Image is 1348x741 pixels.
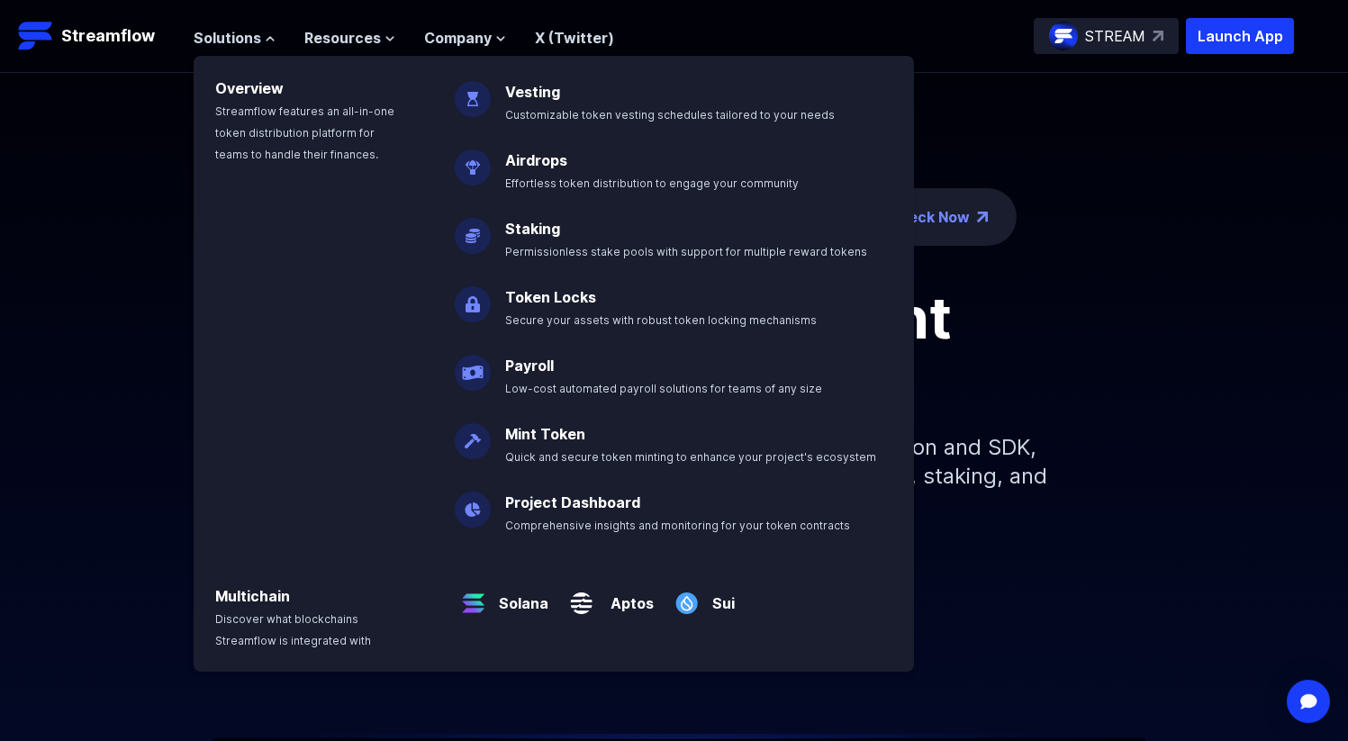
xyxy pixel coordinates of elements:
[505,450,876,464] span: Quick and secure token minting to enhance your project's ecosystem
[505,382,822,395] span: Low-cost automated payroll solutions for teams of any size
[455,409,491,459] img: Mint Token
[1034,18,1179,54] a: STREAM
[18,18,54,54] img: Streamflow Logo
[505,220,560,238] a: Staking
[505,288,596,306] a: Token Locks
[304,27,381,49] span: Resources
[18,18,176,54] a: Streamflow
[1085,25,1145,47] p: STREAM
[600,578,654,614] a: Aptos
[455,477,491,528] img: Project Dashboard
[455,67,491,117] img: Vesting
[535,29,614,47] a: X (Twitter)
[705,578,735,614] a: Sui
[563,571,600,621] img: Aptos
[215,587,290,605] a: Multichain
[1049,22,1078,50] img: streamflow-logo-circle.png
[505,425,585,443] a: Mint Token
[505,83,560,101] a: Vesting
[1287,680,1330,723] div: Open Intercom Messenger
[977,212,988,222] img: top-right-arrow.png
[492,578,548,614] a: Solana
[455,340,491,391] img: Payroll
[889,206,970,228] a: Check Now
[505,313,817,327] span: Secure your assets with robust token locking mechanisms
[215,104,394,161] span: Streamflow features an all-in-one token distribution platform for teams to handle their finances.
[505,176,799,190] span: Effortless token distribution to engage your community
[455,571,492,621] img: Solana
[304,27,395,49] button: Resources
[455,203,491,254] img: Staking
[505,357,554,375] a: Payroll
[61,23,155,49] p: Streamflow
[455,135,491,185] img: Airdrops
[505,493,640,511] a: Project Dashboard
[505,108,835,122] span: Customizable token vesting schedules tailored to your needs
[1153,31,1163,41] img: top-right-arrow.svg
[424,27,492,49] span: Company
[455,272,491,322] img: Token Locks
[194,27,261,49] span: Solutions
[1186,18,1294,54] button: Launch App
[505,245,867,258] span: Permissionless stake pools with support for multiple reward tokens
[668,571,705,621] img: Sui
[215,612,371,647] span: Discover what blockchains Streamflow is integrated with
[215,79,284,97] a: Overview
[194,27,276,49] button: Solutions
[424,27,506,49] button: Company
[505,151,567,169] a: Airdrops
[505,519,850,532] span: Comprehensive insights and monitoring for your token contracts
